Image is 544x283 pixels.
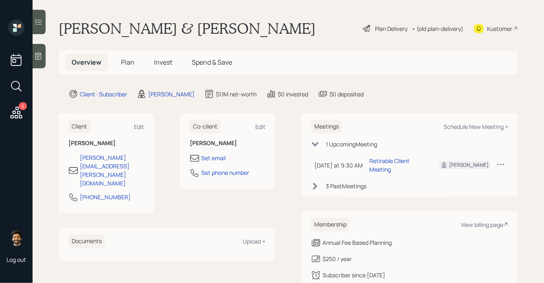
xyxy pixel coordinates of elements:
[243,237,265,245] div: Upload +
[201,168,249,177] div: Set phone number
[80,193,131,201] div: [PHONE_NUMBER]
[7,256,26,263] div: Log out
[326,182,366,190] div: 3 Past Meeting s
[369,157,426,174] div: Retirable Client Meeting
[314,161,363,170] div: [DATE] at 9:30 AM
[190,120,221,133] h6: Co-client
[72,58,101,67] span: Overview
[8,230,24,246] img: eric-schwartz-headshot.png
[80,153,144,187] div: [PERSON_NAME][EMAIL_ADDRESS][PERSON_NAME][DOMAIN_NAME]
[121,58,134,67] span: Plan
[216,90,257,98] div: $1.1M net-worth
[68,140,144,147] h6: [PERSON_NAME]
[443,123,508,131] div: Schedule New Meeting +
[311,120,342,133] h6: Meetings
[19,102,27,110] div: 5
[148,90,195,98] div: [PERSON_NAME]
[59,20,316,37] h1: [PERSON_NAME] & [PERSON_NAME]
[487,24,512,33] div: Kustomer
[329,90,364,98] div: $0 deposited
[322,255,352,263] div: $250 / year
[412,24,463,33] div: • (old plan-delivery)
[192,58,232,67] span: Spend & Save
[255,123,265,131] div: Edit
[190,140,265,147] h6: [PERSON_NAME]
[80,90,127,98] div: Client · Subscriber
[134,123,144,131] div: Edit
[68,120,90,133] h6: Client
[375,24,408,33] div: Plan Delivery
[201,154,226,162] div: Set email
[68,235,105,248] h6: Documents
[154,58,172,67] span: Invest
[278,90,308,98] div: $0 invested
[326,140,377,148] div: 1 Upcoming Meeting
[461,221,508,229] div: View billing page
[311,218,350,231] h6: Membership
[449,161,489,169] div: [PERSON_NAME]
[322,238,392,247] div: Annual Fee Based Planning
[322,271,385,279] div: Subscriber since [DATE]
